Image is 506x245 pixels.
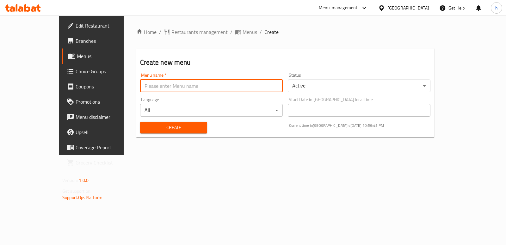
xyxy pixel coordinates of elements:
[145,124,202,132] span: Create
[288,80,430,92] div: Active
[140,80,283,92] input: Please enter Menu name
[62,193,102,202] a: Support.OpsPlatform
[76,159,139,166] span: Grocery Checklist
[79,176,89,184] span: 1.0.0
[159,28,161,36] li: /
[495,4,498,11] span: h
[140,104,283,117] div: All
[62,187,91,195] span: Get support on:
[62,109,144,125] a: Menu disclaimer
[289,123,430,128] p: Current time in [GEOGRAPHIC_DATA] is [DATE] 10:56:45 PM
[77,52,139,60] span: Menus
[136,28,157,36] a: Home
[260,28,262,36] li: /
[62,125,144,140] a: Upsell
[62,18,144,33] a: Edit Restaurant
[387,4,429,11] div: [GEOGRAPHIC_DATA]
[140,58,430,67] h2: Create new menu
[76,113,139,121] span: Menu disclaimer
[76,98,139,106] span: Promotions
[76,144,139,151] span: Coverage Report
[171,28,228,36] span: Restaurants management
[76,83,139,90] span: Coupons
[243,28,257,36] span: Menus
[319,4,358,12] div: Menu-management
[76,68,139,75] span: Choice Groups
[136,28,434,36] nav: breadcrumb
[230,28,232,36] li: /
[140,122,207,133] button: Create
[62,79,144,94] a: Coupons
[164,28,228,36] a: Restaurants management
[62,176,78,184] span: Version:
[76,22,139,29] span: Edit Restaurant
[62,48,144,64] a: Menus
[62,33,144,48] a: Branches
[235,28,257,36] a: Menus
[264,28,279,36] span: Create
[62,94,144,109] a: Promotions
[62,64,144,79] a: Choice Groups
[62,140,144,155] a: Coverage Report
[76,128,139,136] span: Upsell
[62,155,144,170] a: Grocery Checklist
[76,37,139,45] span: Branches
